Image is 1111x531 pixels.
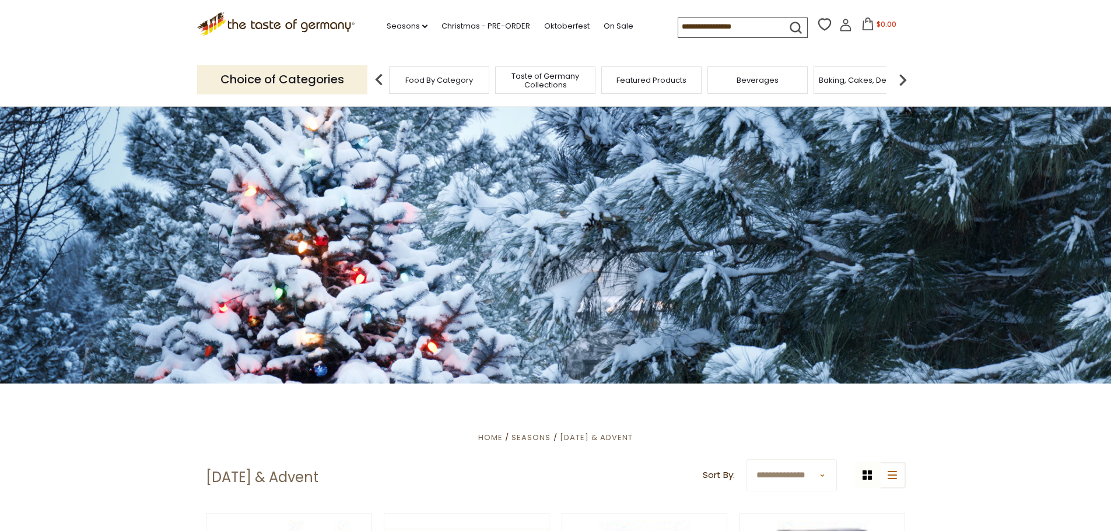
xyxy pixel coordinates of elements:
img: next arrow [891,68,914,92]
a: Oktoberfest [544,20,590,33]
a: Christmas - PRE-ORDER [441,20,530,33]
span: $0.00 [877,19,896,29]
a: Home [478,432,503,443]
a: Beverages [737,76,779,85]
label: Sort By: [703,468,735,483]
a: [DATE] & Advent [560,432,633,443]
button: $0.00 [854,17,904,35]
a: Seasons [511,432,551,443]
p: Choice of Categories [197,65,367,94]
a: Taste of Germany Collections [499,72,592,89]
h1: [DATE] & Advent [206,469,318,486]
img: previous arrow [367,68,391,92]
a: On Sale [604,20,633,33]
a: Seasons [387,20,427,33]
a: Baking, Cakes, Desserts [819,76,909,85]
a: Food By Category [405,76,473,85]
a: Featured Products [616,76,686,85]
